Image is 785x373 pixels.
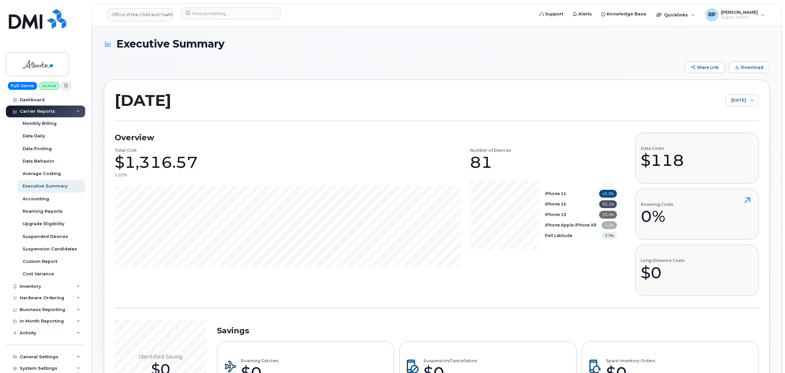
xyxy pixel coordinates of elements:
span: Download [741,65,763,70]
div: 81 [470,152,492,172]
span: Share Link [697,65,719,70]
span: 3.9% [602,232,617,240]
div: $1,316.57 [115,152,198,172]
h3: Savings [217,326,759,336]
span: August 2025 [725,95,746,107]
h4: Suspension/Cancellation [423,359,477,363]
b: Dell Latitude [545,233,572,238]
span: 5.2% [602,221,617,229]
h4: Spare Inventory Orders [606,359,655,363]
b: iPhone 11 [545,191,566,196]
span: 45.5% [599,190,617,198]
div: 0% [641,206,673,226]
span: Identified Saving [139,353,183,360]
div: $118 [641,150,684,170]
h4: Roaming Costs [641,202,673,206]
div: 1.02% [115,172,127,178]
b: iPhone 15 [545,202,566,206]
h2: [DATE] [115,90,171,110]
div: $0 [641,263,685,283]
h4: Total Cost [115,148,137,152]
button: Share Link [685,61,725,73]
span: 10.4% [599,211,617,219]
b: iPhone Apple iPhone XR [545,223,597,227]
span: 35.1% [599,200,617,208]
h4: Long Distance Costs [641,258,685,263]
h4: Number of Devices [470,148,511,152]
b: iPhone 13 [545,212,566,217]
h3: Overview [115,133,617,143]
h4: Roaming Catches [241,359,280,363]
span: Executive Summary [116,38,225,49]
h4: Data Costs [641,146,684,150]
button: Roaming Costs0% [635,189,759,240]
button: Download [729,61,770,73]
